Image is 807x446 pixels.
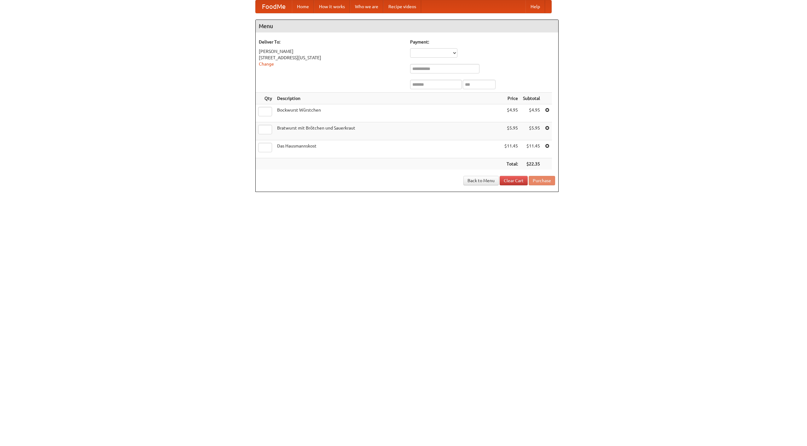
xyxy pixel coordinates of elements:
[275,104,502,122] td: Bockwurst Würstchen
[525,0,545,13] a: Help
[502,122,520,140] td: $5.95
[292,0,314,13] a: Home
[502,104,520,122] td: $4.95
[520,158,543,170] th: $22.35
[463,176,499,185] a: Back to Menu
[500,176,528,185] a: Clear Cart
[256,20,558,32] h4: Menu
[256,93,275,104] th: Qty
[314,0,350,13] a: How it works
[350,0,383,13] a: Who we are
[259,48,404,55] div: [PERSON_NAME]
[520,140,543,158] td: $11.45
[256,0,292,13] a: FoodMe
[502,140,520,158] td: $11.45
[259,61,274,67] a: Change
[259,55,404,61] div: [STREET_ADDRESS][US_STATE]
[502,158,520,170] th: Total:
[383,0,421,13] a: Recipe videos
[275,122,502,140] td: Bratwurst mit Brötchen und Sauerkraut
[259,39,404,45] h5: Deliver To:
[410,39,555,45] h5: Payment:
[520,122,543,140] td: $5.95
[529,176,555,185] button: Purchase
[502,93,520,104] th: Price
[520,104,543,122] td: $4.95
[275,93,502,104] th: Description
[275,140,502,158] td: Das Hausmannskost
[520,93,543,104] th: Subtotal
